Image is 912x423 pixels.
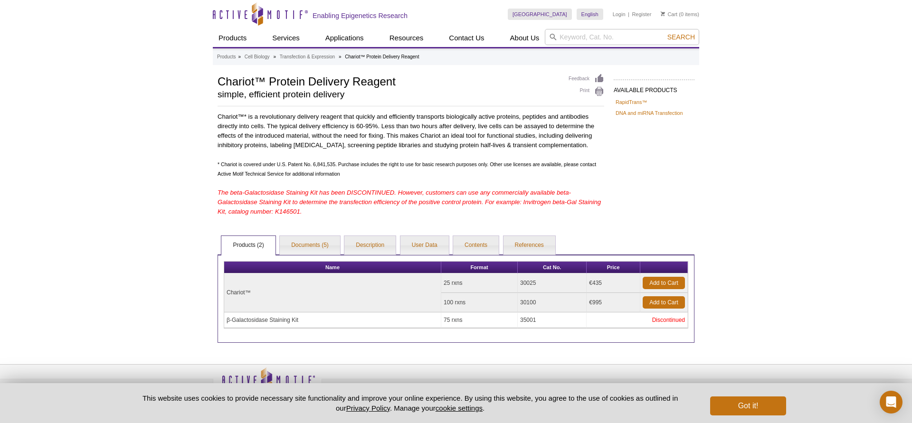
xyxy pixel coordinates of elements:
[345,54,419,59] li: Chariot™ Protein Delivery Reagent
[661,11,665,16] img: Your Cart
[320,29,370,47] a: Applications
[280,236,340,255] a: Documents (5)
[665,33,698,41] button: Search
[400,236,449,255] a: User Data
[313,11,408,20] h2: Enabling Epigenetics Research
[503,236,555,255] a: References
[518,312,587,328] td: 35001
[587,262,640,273] th: Price
[518,262,587,273] th: Cat No.
[569,74,604,84] a: Feedback
[238,54,241,59] li: »
[126,393,694,413] p: This website uses cookies to provide necessary site functionality and improve your online experie...
[266,29,305,47] a: Services
[441,262,518,273] th: Format
[710,396,786,415] button: Got it!
[661,11,677,18] a: Cart
[569,86,604,97] a: Print
[224,262,441,273] th: Name
[880,391,902,414] div: Open Intercom Messenger
[213,29,252,47] a: Products
[218,112,604,150] p: Chariot™* is a revolutionary delivery reagent that quickly and efficiently transports biologicall...
[245,53,270,61] a: Cell Biology
[577,9,603,20] a: English
[518,273,587,293] td: 30025
[280,53,335,61] a: Transfection & Expression
[224,312,441,328] td: β-Galactosidase Staining Kit
[441,273,518,293] td: 25 rxns
[441,312,518,328] td: 75 rxns
[661,9,699,20] li: (0 items)
[218,189,601,215] span: The beta-Galactosidase Staining Kit has been DISCONTINUED. However, customers can use any commerc...
[344,236,396,255] a: Description
[218,74,559,88] h1: Chariot™ Protein Delivery Reagent
[504,29,545,47] a: About Us
[613,11,626,18] a: Login
[667,33,695,41] span: Search
[632,11,651,18] a: Register
[273,54,276,59] li: »
[587,312,688,328] td: Discontinued
[587,273,640,293] td: €435
[518,293,587,312] td: 30100
[339,54,342,59] li: »
[224,273,441,312] td: Chariot™
[614,79,694,96] h2: AVAILABLE PRODUCTS
[616,98,647,106] a: RapidTrans™
[643,277,685,289] a: Add to Cart
[346,404,390,412] a: Privacy Policy
[218,90,559,99] h2: simple, efficient protein delivery
[443,29,490,47] a: Contact Us
[587,293,640,312] td: €995
[441,293,518,312] td: 100 rxns
[616,109,683,117] a: DNA and miRNA Transfection
[643,296,685,309] a: Add to Cart
[384,29,429,47] a: Resources
[213,365,322,403] img: Active Motif,
[508,9,572,20] a: [GEOGRAPHIC_DATA]
[453,236,499,255] a: Contents
[436,404,483,412] button: cookie settings
[593,381,664,402] table: Click to Verify - This site chose Symantec SSL for secure e-commerce and confidential communicati...
[218,161,596,177] span: * Chariot is covered under U.S. Patent No. 6,841,535. Purchase includes the right to use for basi...
[545,29,699,45] input: Keyword, Cat. No.
[628,9,629,20] li: |
[217,53,236,61] a: Products
[221,236,275,255] a: Products (2)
